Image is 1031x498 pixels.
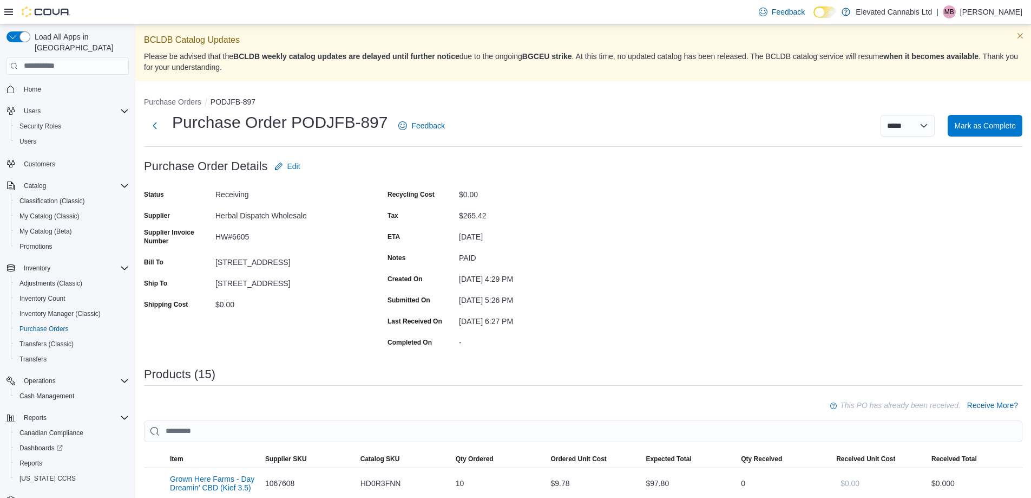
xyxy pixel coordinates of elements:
label: Shipping Cost [144,300,188,309]
button: Item [166,450,261,468]
span: Security Roles [19,122,61,131]
label: Created On [388,275,423,283]
button: Operations [2,373,133,389]
a: Inventory Count [15,292,70,305]
span: My Catalog (Beta) [15,225,129,238]
button: Transfers [11,352,133,367]
a: Security Roles [15,120,65,133]
a: Promotions [15,240,57,253]
span: Users [19,137,36,146]
label: Supplier Invoice Number [144,228,211,245]
button: $0.00 [836,473,864,494]
span: Users [24,107,41,115]
span: Purchase Orders [15,322,129,335]
button: Users [2,104,133,119]
span: Home [24,85,41,94]
span: 1067608 [265,477,295,490]
span: Classification (Classic) [15,195,129,208]
span: MB [944,5,954,18]
span: Transfers (Classic) [19,340,74,348]
a: Feedback [754,1,809,23]
span: Promotions [15,240,129,253]
span: Load All Apps in [GEOGRAPHIC_DATA] [30,31,129,53]
span: Cash Management [19,392,74,400]
a: Users [15,135,41,148]
div: [STREET_ADDRESS] [215,275,360,288]
button: Reports [2,410,133,425]
span: Transfers [15,353,129,366]
div: 10 [451,473,547,494]
span: Inventory Count [19,294,65,303]
p: Elevated Cannabis Ltd [856,5,932,18]
div: [DATE] [459,228,604,241]
button: Catalog [19,179,50,192]
span: Users [19,105,129,118]
span: Home [19,82,129,96]
button: Classification (Classic) [11,193,133,209]
button: My Catalog (Beta) [11,224,133,239]
div: [DATE] 5:26 PM [459,292,604,305]
a: Dashboards [15,442,67,455]
p: | [936,5,938,18]
span: Catalog [24,182,46,190]
span: Reports [15,457,129,470]
span: Inventory Count [15,292,129,305]
button: Qty Ordered [451,450,547,468]
span: My Catalog (Classic) [15,210,129,223]
span: Item [170,455,183,463]
button: My Catalog (Classic) [11,209,133,224]
button: Inventory [2,261,133,276]
button: Next [144,115,166,137]
strong: BGCEU strike [522,52,572,61]
span: Canadian Compliance [19,429,83,437]
div: Matthew Bolton [943,5,956,18]
span: Inventory Manager (Classic) [19,309,101,318]
p: BCLDB Catalog Updates [144,34,1022,47]
strong: BCLDB weekly catalog updates are delayed until further notice [233,52,459,61]
button: [US_STATE] CCRS [11,471,133,486]
label: Recycling Cost [388,190,435,199]
button: Ordered Unit Cost [547,450,642,468]
label: Supplier [144,211,170,220]
button: Received Unit Cost [832,450,927,468]
span: Ordered Unit Cost [551,455,607,463]
span: Customers [19,157,129,170]
label: Status [144,190,164,199]
a: My Catalog (Beta) [15,225,76,238]
button: Mark as Complete [948,115,1022,137]
button: Promotions [11,239,133,254]
button: Inventory Count [11,291,133,306]
button: Users [11,134,133,149]
span: Catalog SKU [360,455,400,463]
span: Reports [19,411,129,424]
span: Feedback [411,120,444,131]
span: Received Unit Cost [836,455,895,463]
span: Washington CCRS [15,472,129,485]
span: Catalog [19,179,129,192]
span: Classification (Classic) [19,197,85,205]
span: Receive More? [967,400,1018,411]
button: Purchase Orders [144,98,201,106]
a: Feedback [394,115,449,137]
button: Catalog SKU [356,450,451,468]
p: Please be advised that the due to the ongoing . At this time, no updated catalog has been release... [144,51,1022,73]
button: Security Roles [11,119,133,134]
span: Transfers (Classic) [15,338,129,351]
span: [US_STATE] CCRS [19,474,76,483]
button: Dismiss this callout [1014,29,1027,42]
button: Catalog [2,178,133,193]
span: Feedback [772,7,805,17]
button: Purchase Orders [11,321,133,337]
button: Reports [11,456,133,471]
img: Cova [22,7,70,17]
div: Receiving [215,186,360,199]
button: Operations [19,374,60,387]
div: [DATE] 6:27 PM [459,313,604,326]
button: Supplier SKU [261,450,356,468]
button: Edit [270,156,305,177]
span: Inventory [24,264,50,273]
a: Dashboards [11,441,133,456]
span: Cash Management [15,390,129,403]
span: Operations [24,377,56,385]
